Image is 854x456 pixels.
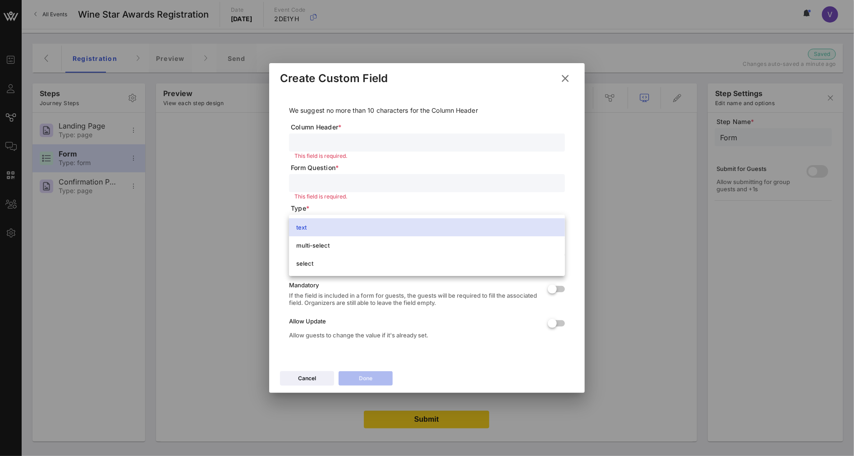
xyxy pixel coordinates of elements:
[291,163,565,172] span: Form Question
[280,371,334,386] button: Cancel
[296,260,558,267] div: select
[339,371,393,386] button: Done
[294,153,560,159] div: This field is required.
[359,374,372,383] div: Done
[298,374,316,383] div: Cancel
[294,194,560,199] div: This field is required.
[289,281,541,289] div: Mandatory
[280,72,388,85] div: Create Custom Field
[289,292,541,306] div: If the field is included in a form for guests, the guests will be required to fill the associated...
[289,106,565,115] p: We suggest no more than 10 characters for the Column Header
[296,242,558,249] div: multi-select
[291,123,565,132] span: Column Header
[289,332,541,339] div: Allow guests to change the value if it's already set.
[296,224,558,231] div: text
[289,318,541,325] div: Allow Update
[291,204,565,213] span: Type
